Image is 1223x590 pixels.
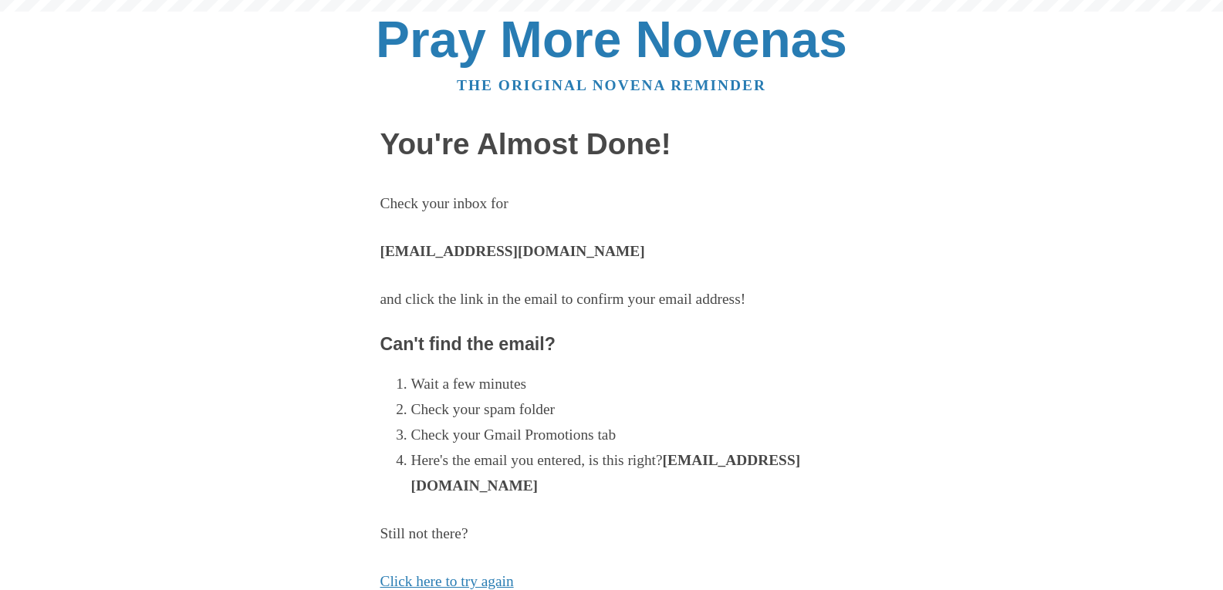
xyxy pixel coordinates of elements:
[411,397,843,423] li: Check your spam folder
[380,335,843,355] h3: Can't find the email?
[380,287,843,312] p: and click the link in the email to confirm your email address!
[411,452,801,494] strong: [EMAIL_ADDRESS][DOMAIN_NAME]
[380,128,843,161] h1: You're Almost Done!
[380,191,843,217] p: Check your inbox for
[376,11,847,68] a: Pray More Novenas
[380,243,645,259] strong: [EMAIL_ADDRESS][DOMAIN_NAME]
[411,448,843,499] li: Here's the email you entered, is this right?
[380,573,514,589] a: Click here to try again
[411,372,843,397] li: Wait a few minutes
[411,423,843,448] li: Check your Gmail Promotions tab
[380,521,843,547] p: Still not there?
[457,77,766,93] a: The original novena reminder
